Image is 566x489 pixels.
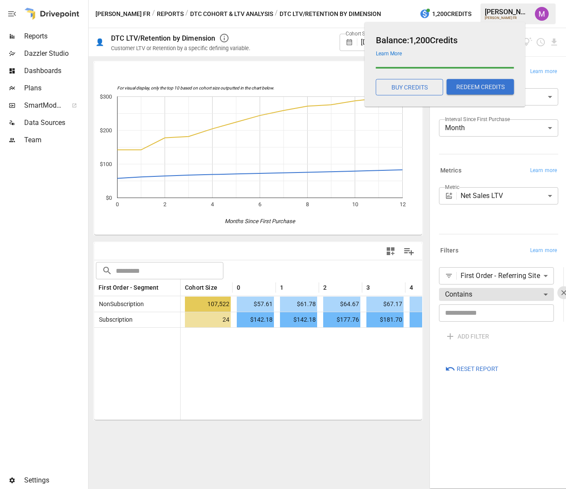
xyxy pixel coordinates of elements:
text: 0 [116,201,119,208]
span: Cohort Size [185,283,217,292]
div: / [152,9,155,19]
text: Months Since First Purchase [225,218,296,224]
span: $142.18 [237,312,274,327]
span: First Order - Segment [99,283,159,292]
h6: Balance: 1,200 Credits [376,33,514,47]
span: ™ [62,99,68,110]
svg: A chart. [94,79,423,235]
span: NonSubscription [95,300,144,307]
button: REDEEM CREDITS [447,79,514,95]
span: 1 [280,283,283,292]
span: 4 [410,283,413,292]
button: Reports [157,9,184,19]
span: Learn more [530,246,557,255]
button: Reset Report [439,361,504,377]
label: Metric [445,183,459,191]
text: 12 [400,201,406,208]
button: ADD FILTER [439,329,495,344]
button: [PERSON_NAME] FR [95,9,150,19]
span: Subscription [95,316,133,323]
div: / [185,9,188,19]
button: Umer Muhammed [530,2,554,26]
span: 2 [323,283,327,292]
text: 6 [258,201,261,208]
span: Reset Report [457,364,498,374]
span: $142.18 [280,312,317,327]
span: Data Sources [24,118,86,128]
span: $181.70 [366,312,404,327]
a: Learn More [376,51,402,57]
div: 👤 [95,38,104,46]
span: $204.68 [410,312,447,327]
span: $69.10 [410,297,447,312]
div: [PERSON_NAME] [485,8,530,16]
button: Manage Columns [399,242,419,261]
div: Month [439,119,558,137]
text: 2 [163,201,166,208]
text: 10 [352,201,358,208]
div: Net Sales LTV [461,187,558,205]
button: 1,200Credits [416,6,475,22]
text: $0 [106,195,112,201]
img: Umer Muhammed [535,7,549,21]
span: Team [24,135,86,145]
span: 3 [366,283,370,292]
h6: Metrics [440,166,461,176]
span: $61.78 [280,297,317,312]
span: $64.67 [323,297,360,312]
span: SmartModel [24,100,62,111]
span: ADD FILTER [458,331,489,342]
span: $177.76 [323,312,360,327]
text: $300 [100,93,112,100]
span: $67.17 [366,297,404,312]
span: 24 [185,312,231,327]
button: View documentation [523,35,533,50]
span: Settings [24,475,86,486]
text: $200 [100,127,112,134]
span: 107,522 [185,297,231,312]
label: Interval Since First Purchase [445,115,510,123]
span: Learn more [530,166,557,175]
div: DTC LTV/Retention by Dimension [111,34,216,42]
text: $100 [100,161,112,167]
span: Plans [24,83,86,93]
span: Learn more [530,67,557,76]
span: $57.61 [237,297,274,312]
div: [PERSON_NAME] FR [485,16,530,20]
text: For visual display, only the top 10 based on cohort size outputted in the chart below. [117,86,274,91]
span: Dashboards [24,66,86,76]
button: BUY CREDITS [376,79,443,96]
span: Reports [24,31,86,42]
span: First Order - Referring Site [461,271,540,281]
div: Contains [439,286,554,303]
div: [DATE] - [DATE] [361,34,456,51]
span: 0 [237,283,240,292]
label: Cohort Start Date [346,30,385,37]
text: 4 [211,201,214,208]
button: Schedule report [536,37,546,47]
text: 8 [306,201,309,208]
div: Customer LTV or Retention by a specific defining variable. [111,45,250,51]
span: 1,200 Credits [432,9,471,19]
div: / [275,9,278,19]
button: Download report [549,37,559,47]
span: Dazzler Studio [24,48,86,59]
button: DTC Cohort & LTV Analysis [190,9,273,19]
h6: Filters [440,246,458,256]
